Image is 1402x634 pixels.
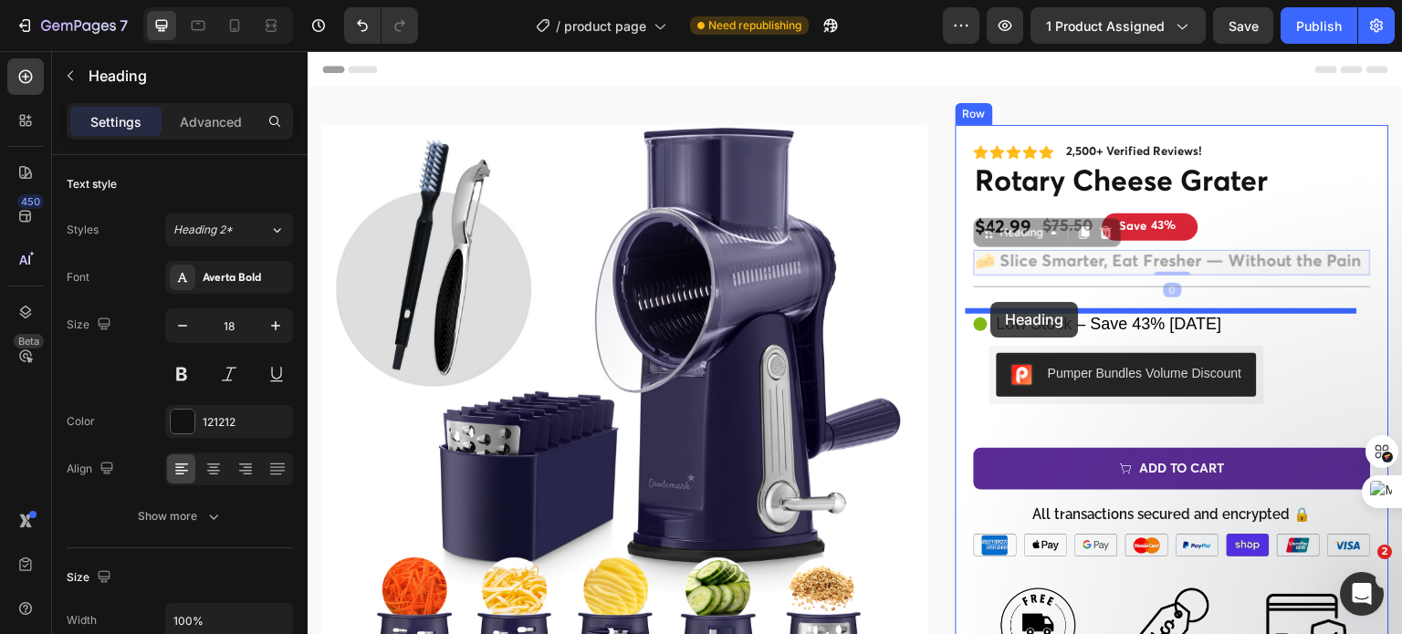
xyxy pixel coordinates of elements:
[67,612,97,629] div: Width
[67,222,99,238] div: Styles
[67,269,89,286] div: Font
[165,213,293,246] button: Heading 2*
[556,16,560,36] span: /
[173,222,233,238] span: Heading 2*
[1031,7,1206,44] button: 1 product assigned
[67,457,118,482] div: Align
[708,17,801,34] span: Need republishing
[67,500,293,533] button: Show more
[1377,545,1392,559] span: 2
[90,112,141,131] p: Settings
[203,270,288,286] div: Averta Bold
[1229,18,1259,34] span: Save
[180,112,242,131] p: Advanced
[1340,572,1384,616] iframe: Intercom live chat
[308,51,1402,634] iframe: Design area
[67,176,117,192] div: Text style
[67,566,115,590] div: Size
[203,414,288,431] div: 121212
[344,7,418,44] div: Undo/Redo
[564,16,646,36] span: product page
[1213,7,1273,44] button: Save
[1046,16,1165,36] span: 1 product assigned
[1296,16,1342,36] div: Publish
[89,65,286,87] p: Heading
[67,313,115,338] div: Size
[7,7,136,44] button: 7
[138,507,223,525] div: Show more
[1281,7,1357,44] button: Publish
[67,413,95,430] div: Color
[120,15,128,36] p: 7
[17,194,44,209] div: 450
[14,334,44,348] div: Beta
